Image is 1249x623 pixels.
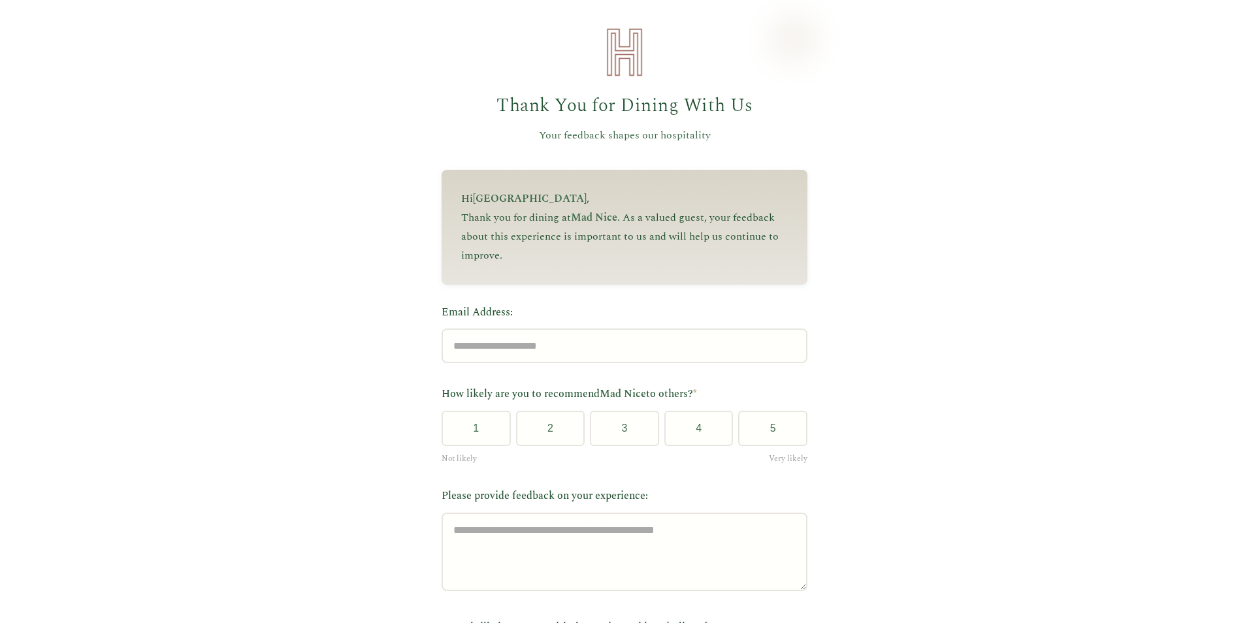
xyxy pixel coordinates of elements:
label: Please provide feedback on your experience: [442,488,807,505]
p: Your feedback shapes our hospitality [442,127,807,144]
button: 4 [664,411,734,446]
span: Mad Nice [600,386,646,402]
button: 2 [516,411,585,446]
span: [GEOGRAPHIC_DATA] [473,191,587,206]
span: Not likely [442,453,477,465]
h1: Thank You for Dining With Us [442,91,807,121]
label: Email Address: [442,304,807,321]
button: 3 [590,411,659,446]
span: Mad Nice [571,210,617,225]
button: 5 [738,411,807,446]
p: Thank you for dining at . As a valued guest, your feedback about this experience is important to ... [461,208,788,264]
p: Hi , [461,189,788,208]
img: Heirloom Hospitality Logo [598,26,651,78]
span: Very likely [769,453,807,465]
button: 1 [442,411,511,446]
label: How likely are you to recommend to others? [442,386,807,403]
